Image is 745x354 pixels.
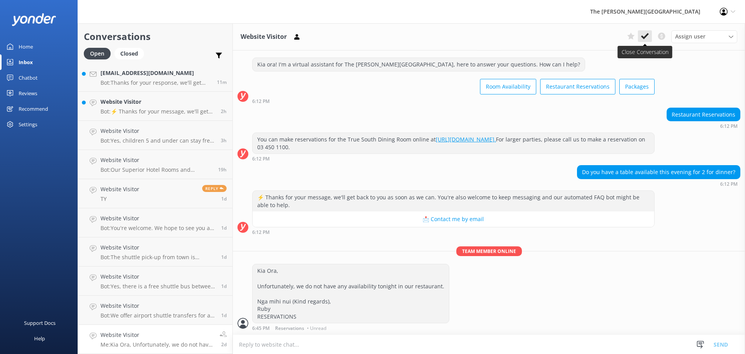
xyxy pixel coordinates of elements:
div: Oct 05 2025 06:12pm (UTC +13:00) Pacific/Auckland [577,181,740,187]
span: Oct 08 2025 05:41am (UTC +13:00) Pacific/Auckland [221,137,227,144]
a: Website VisitorBot:Yes, children 5 and under can stay free when sharing existing bedding with par... [78,121,232,150]
p: Bot: Thanks for your response, we'll get back to you as soon as we can during opening hours. [100,79,211,86]
strong: 6:12 PM [720,124,738,129]
a: Website VisitorBot:The shuttle pick-up from town is outside the [PERSON_NAME][GEOGRAPHIC_DATA], [... [78,237,232,267]
p: Bot: Yes, there is a free shuttle bus between [GEOGRAPHIC_DATA] downtown and the hotel. The shutt... [100,283,215,290]
p: Bot: Our Superior Hotel Rooms and Executive Lake View Three Bedroom Apartments feature a luxuriou... [100,166,212,173]
h3: Website Visitor [241,32,287,42]
h4: Website Visitor [100,127,215,135]
a: Website VisitorBot:We offer airport shuttle transfers for an additional charge. Please contact ou... [78,296,232,325]
div: Oct 05 2025 06:12pm (UTC +13:00) Pacific/Auckland [252,156,655,161]
h4: Website Visitor [100,185,139,194]
div: Oct 05 2025 06:45pm (UTC +13:00) Pacific/Auckland [252,325,449,331]
h2: Conversations [84,29,227,44]
a: [EMAIL_ADDRESS][DOMAIN_NAME]Bot:Thanks for your response, we'll get back to you as soon as we can... [78,63,232,92]
h4: Website Visitor [100,243,215,252]
div: Oct 05 2025 06:12pm (UTC +13:00) Pacific/Auckland [252,98,655,104]
span: Oct 05 2025 06:45pm (UTC +13:00) Pacific/Auckland [221,341,227,348]
div: Inbox [19,54,33,70]
span: Oct 06 2025 07:45pm (UTC +13:00) Pacific/Auckland [221,225,227,231]
div: Kia Ora, Unfortunately, we do not have any availability tonight in our restaurant. Nga mihi nui (... [253,264,449,323]
strong: 6:12 PM [720,182,738,187]
div: Chatbot [19,70,38,85]
div: Closed [114,48,144,59]
div: Open [84,48,111,59]
div: You can make reservations for the True South Dining Room online at For larger parties, please cal... [253,133,654,153]
div: Oct 05 2025 06:12pm (UTC +13:00) Pacific/Auckland [667,123,740,129]
a: Website VisitorBot:Our Superior Hotel Rooms and Executive Lake View Three Bedroom Apartments feat... [78,150,232,179]
span: Oct 06 2025 03:42pm (UTC +13:00) Pacific/Auckland [221,254,227,260]
p: Bot: ⚡ Thanks for your message, we'll get back to you as soon as we can. You're also welcome to k... [100,108,215,115]
p: Me: Kia Ora, Unfortunately, we do not have any availability tonight in our restaurant. Nga mihi n... [100,341,214,348]
strong: 6:45 PM [252,326,270,331]
div: Assign User [671,30,737,43]
span: Oct 08 2025 08:42am (UTC +13:00) Pacific/Auckland [217,79,227,85]
span: Oct 06 2025 02:57pm (UTC +13:00) Pacific/Auckland [221,283,227,289]
div: Help [34,331,45,346]
a: Open [84,49,114,58]
h4: Website Visitor [100,214,215,223]
div: Settings [19,117,37,132]
a: Website VisitorBot:You're welcome. We hope to see you at The [PERSON_NAME][GEOGRAPHIC_DATA] soon!1d [78,208,232,237]
a: Website VisitorBot:⚡ Thanks for your message, we'll get back to you as soon as we can. You're als... [78,92,232,121]
strong: 6:12 PM [252,99,270,104]
a: Closed [114,49,148,58]
strong: 6:12 PM [252,157,270,161]
span: Reply [202,185,227,192]
span: • Unread [307,326,326,331]
div: Restaurant Reservations [667,108,740,121]
strong: 6:12 PM [252,230,270,235]
div: Kia ora! I'm a virtual assistant for The [PERSON_NAME][GEOGRAPHIC_DATA], here to answer your ques... [253,58,585,71]
span: Oct 08 2025 06:50am (UTC +13:00) Pacific/Auckland [221,108,227,115]
button: Packages [619,79,655,94]
p: TY [100,195,139,202]
h4: Website Visitor [100,302,215,310]
button: 📩 Contact me by email [253,211,654,227]
div: Reviews [19,85,37,101]
img: yonder-white-logo.png [12,13,56,26]
span: Oct 07 2025 07:02am (UTC +13:00) Pacific/Auckland [221,195,227,202]
h4: [EMAIL_ADDRESS][DOMAIN_NAME] [100,69,211,77]
div: Support Docs [24,315,55,331]
div: ⚡ Thanks for your message, we'll get back to you as soon as we can. You're also welcome to keep m... [253,191,654,211]
a: [URL][DOMAIN_NAME]. [436,136,496,143]
p: Bot: You're welcome. We hope to see you at The [PERSON_NAME][GEOGRAPHIC_DATA] soon! [100,225,215,232]
p: Bot: The shuttle pick-up from town is outside the [PERSON_NAME][GEOGRAPHIC_DATA], [STREET_ADDRESS]. [100,254,215,261]
h4: Website Visitor [100,156,212,164]
h4: Website Visitor [100,272,215,281]
p: Bot: Yes, children 5 and under can stay free when sharing existing bedding with parents. However,... [100,137,215,144]
p: Bot: We offer airport shuttle transfers for an additional charge. Please contact our concierge te... [100,312,215,319]
span: Assign user [675,32,705,41]
span: Oct 06 2025 01:47pm (UTC +13:00) Pacific/Auckland [221,312,227,319]
a: Website VisitorBot:Yes, there is a free shuttle bus between [GEOGRAPHIC_DATA] downtown and the ho... [78,267,232,296]
h4: Website Visitor [100,331,214,339]
div: Home [19,39,33,54]
h4: Website Visitor [100,98,215,106]
div: Do you have a table available this evening for 2 for dinner? [577,166,740,179]
span: Oct 07 2025 01:12pm (UTC +13:00) Pacific/Auckland [218,166,227,173]
button: Room Availability [480,79,536,94]
a: Website VisitorTYReply1d [78,179,232,208]
span: Reservations [275,326,304,331]
span: Team member online [456,246,522,256]
a: Website VisitorMe:Kia Ora, Unfortunately, we do not have any availability tonight in our restaura... [78,325,232,354]
div: Oct 05 2025 06:12pm (UTC +13:00) Pacific/Auckland [252,229,655,235]
div: Recommend [19,101,48,117]
button: Restaurant Reservations [540,79,615,94]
